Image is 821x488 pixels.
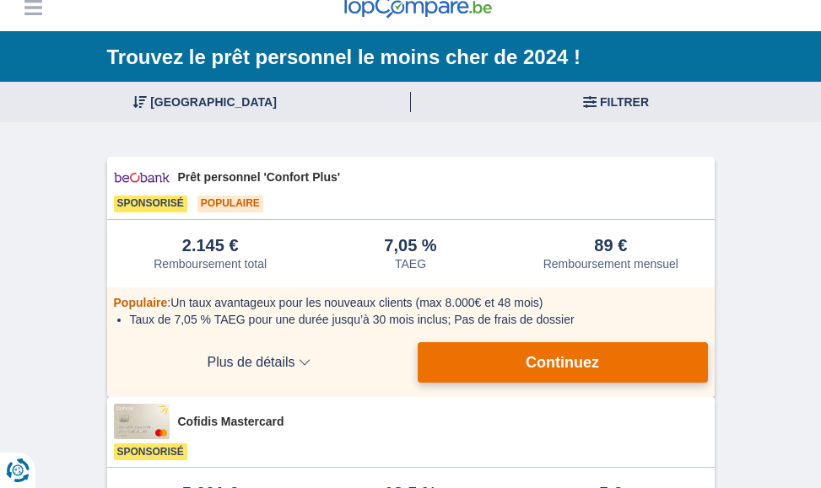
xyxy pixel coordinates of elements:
div: Remboursement total [154,257,267,271]
span: Plus de détails [114,356,404,369]
span: Sponsorisé [114,196,187,212]
div: 2.145 € [182,237,239,255]
div: Remboursement mensuel [543,257,678,271]
span: Cofidis Mastercard [178,413,708,430]
button: Filtrer [411,82,821,122]
div: 7,05 % [384,237,436,255]
span: Prêt personnel 'Confort Plus' [178,169,708,185]
span: Populaire [197,196,263,212]
span: Continuez [526,355,599,370]
button: Continuez [418,342,708,383]
div: TAEG [395,257,426,271]
img: pret personnel Beobank [114,164,170,191]
span: Filtrer [600,96,649,108]
h1: Trouvez le prêt personnel le moins cher de 2024 ! [107,44,715,71]
span: Sponsorisé [114,443,187,460]
div: 89 € [594,237,627,255]
span: Populaire [114,296,168,309]
div: : [114,294,708,311]
img: pret personnel Cofidis CC [114,404,170,439]
span: Un taux avantageux pour les nouveaux clients (max 8.000€ et 48 mois) [170,296,543,309]
button: Plus de détails [114,342,404,383]
li: Taux de 7,05 % TAEG pour une durée jusqu’à 30 mois inclus; Pas de frais de dossier [130,311,702,328]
